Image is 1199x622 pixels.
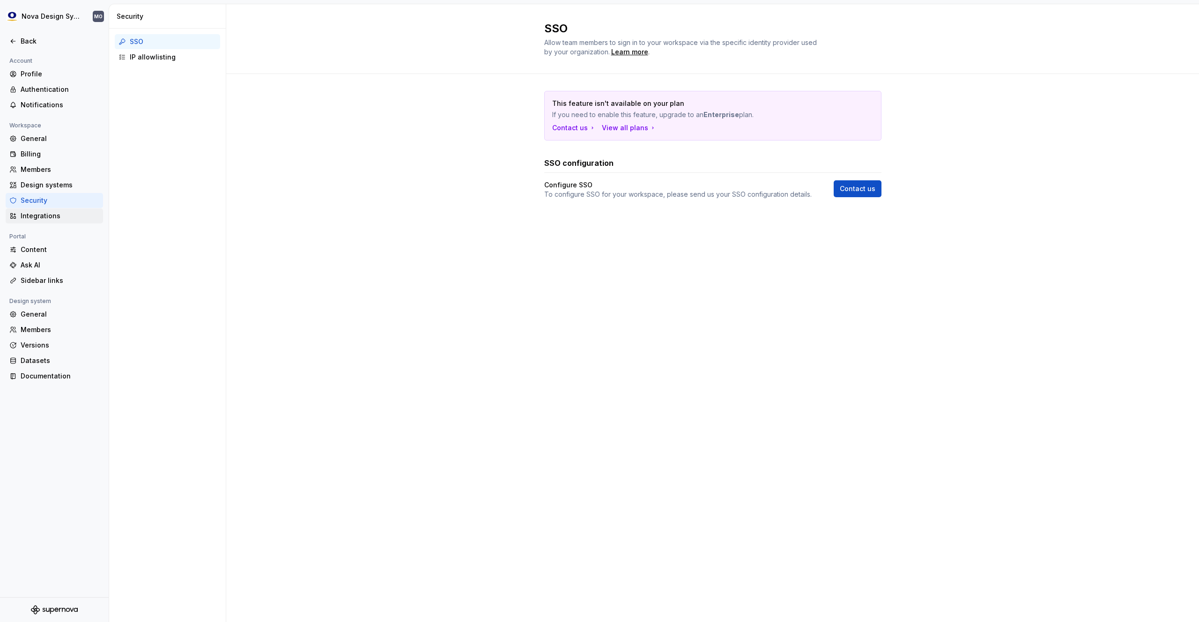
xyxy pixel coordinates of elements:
div: Versions [21,341,99,350]
div: Security [117,12,222,21]
div: Portal [6,231,30,242]
div: Documentation [21,371,99,381]
a: Design systems [6,178,103,193]
a: IP allowlisting [115,50,220,65]
div: Nova Design System [22,12,81,21]
a: Content [6,242,103,257]
div: Account [6,55,36,67]
div: Authentication [21,85,99,94]
button: Nova Design SystemMO [2,6,107,27]
a: Security [6,193,103,208]
a: Profile [6,67,103,81]
a: Datasets [6,353,103,368]
svg: Supernova Logo [31,605,78,615]
a: General [6,307,103,322]
span: Contact us [840,184,875,193]
h4: Configure SSO [544,180,592,190]
div: Ask AI [21,260,99,270]
a: Members [6,162,103,177]
a: Documentation [6,369,103,384]
button: View all plans [602,123,657,133]
div: Members [21,165,99,174]
div: Content [21,245,99,254]
a: Members [6,322,103,337]
a: Authentication [6,82,103,97]
div: General [21,310,99,319]
div: Integrations [21,211,99,221]
a: Contact us [834,180,881,197]
div: Sidebar links [21,276,99,285]
p: To configure SSO for your workspace, please send us your SSO configuration details. [544,190,812,199]
div: Members [21,325,99,334]
div: Workspace [6,120,45,131]
div: Datasets [21,356,99,365]
h3: SSO configuration [544,157,614,169]
div: IP allowlisting [130,52,216,62]
div: Security [21,196,99,205]
div: MO [94,13,103,20]
a: Ask AI [6,258,103,273]
div: Design system [6,296,55,307]
span: . [610,49,650,56]
div: SSO [130,37,216,46]
div: Design systems [21,180,99,190]
a: Back [6,34,103,49]
img: 913bd7b2-a929-4ec6-8b51-b8e1675eadd7.png [7,11,18,22]
a: SSO [115,34,220,49]
div: General [21,134,99,143]
a: Integrations [6,208,103,223]
a: General [6,131,103,146]
strong: Enterprise [703,111,739,118]
span: Allow team members to sign in to your workspace via the specific identity provider used by your o... [544,38,819,56]
p: If you need to enable this feature, upgrade to an plan. [552,110,808,119]
div: Notifications [21,100,99,110]
a: Sidebar links [6,273,103,288]
div: Billing [21,149,99,159]
p: This feature isn't available on your plan [552,99,808,108]
h2: SSO [544,21,870,36]
a: Contact us [552,123,596,133]
a: Billing [6,147,103,162]
div: Profile [21,69,99,79]
a: Notifications [6,97,103,112]
div: Back [21,37,99,46]
a: Learn more [611,47,648,57]
a: Versions [6,338,103,353]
